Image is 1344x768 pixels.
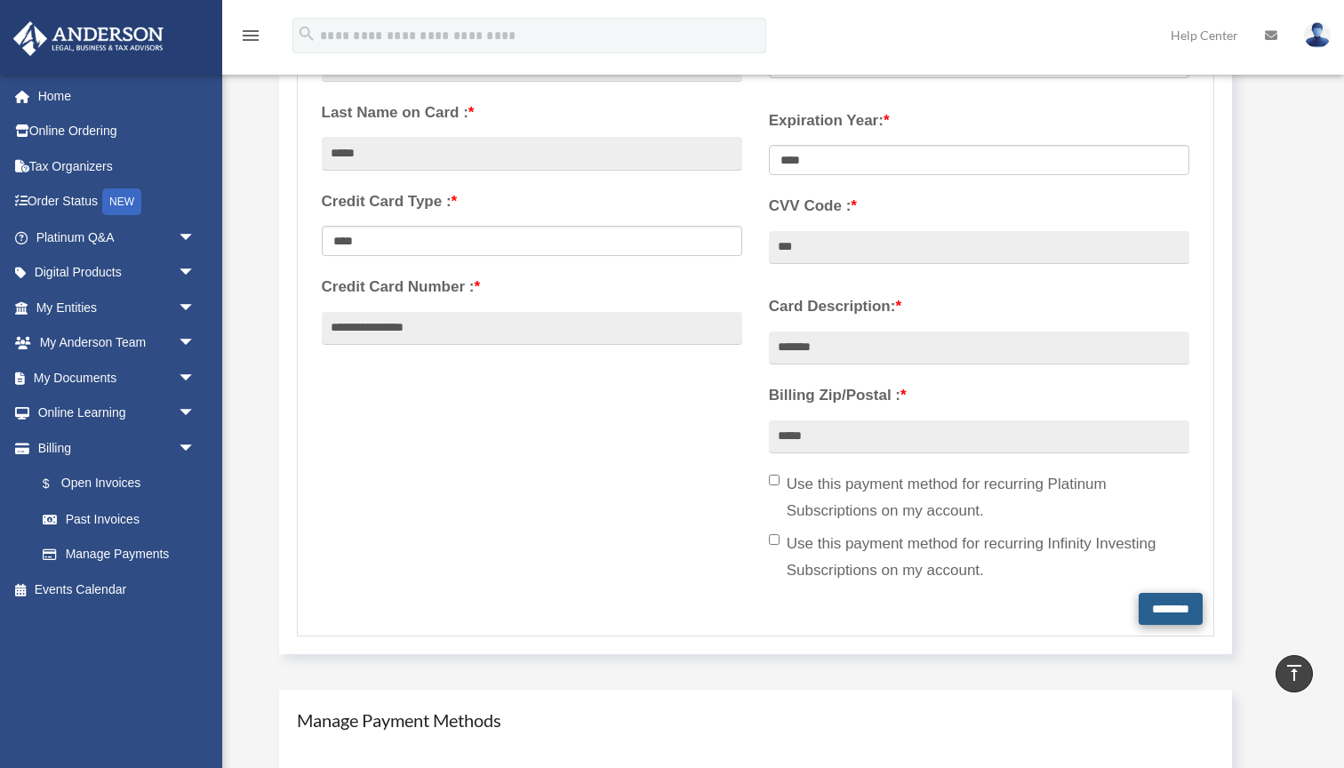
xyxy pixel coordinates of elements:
[12,78,222,114] a: Home
[178,360,213,396] span: arrow_drop_down
[769,108,1189,134] label: Expiration Year:
[12,396,222,431] a: Online Learningarrow_drop_down
[12,184,222,220] a: Order StatusNEW
[1276,655,1313,692] a: vertical_align_top
[12,325,222,361] a: My Anderson Teamarrow_drop_down
[12,114,222,149] a: Online Ordering
[52,473,61,495] span: $
[769,475,780,485] input: Use this payment method for recurring Platinum Subscriptions on my account.
[25,537,213,572] a: Manage Payments
[769,534,780,545] input: Use this payment method for recurring Infinity Investing Subscriptions on my account.
[178,255,213,292] span: arrow_drop_down
[178,396,213,432] span: arrow_drop_down
[769,531,1189,584] label: Use this payment method for recurring Infinity Investing Subscriptions on my account.
[178,430,213,467] span: arrow_drop_down
[240,25,261,46] i: menu
[25,501,222,537] a: Past Invoices
[297,24,316,44] i: search
[240,31,261,46] a: menu
[769,293,1189,320] label: Card Description:
[322,100,742,126] label: Last Name on Card :
[1284,662,1305,684] i: vertical_align_top
[12,430,222,466] a: Billingarrow_drop_down
[12,290,222,325] a: My Entitiesarrow_drop_down
[12,572,222,607] a: Events Calendar
[12,148,222,184] a: Tax Organizers
[178,220,213,256] span: arrow_drop_down
[12,255,222,291] a: Digital Productsarrow_drop_down
[769,193,1189,220] label: CVV Code :
[12,360,222,396] a: My Documentsarrow_drop_down
[25,466,222,502] a: $Open Invoices
[178,325,213,362] span: arrow_drop_down
[1304,22,1331,48] img: User Pic
[102,188,141,215] div: NEW
[8,21,169,56] img: Anderson Advisors Platinum Portal
[12,220,222,255] a: Platinum Q&Aarrow_drop_down
[322,188,742,215] label: Credit Card Type :
[178,290,213,326] span: arrow_drop_down
[322,274,742,300] label: Credit Card Number :
[769,382,1189,409] label: Billing Zip/Postal :
[769,471,1189,524] label: Use this payment method for recurring Platinum Subscriptions on my account.
[297,708,1215,732] h4: Manage Payment Methods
